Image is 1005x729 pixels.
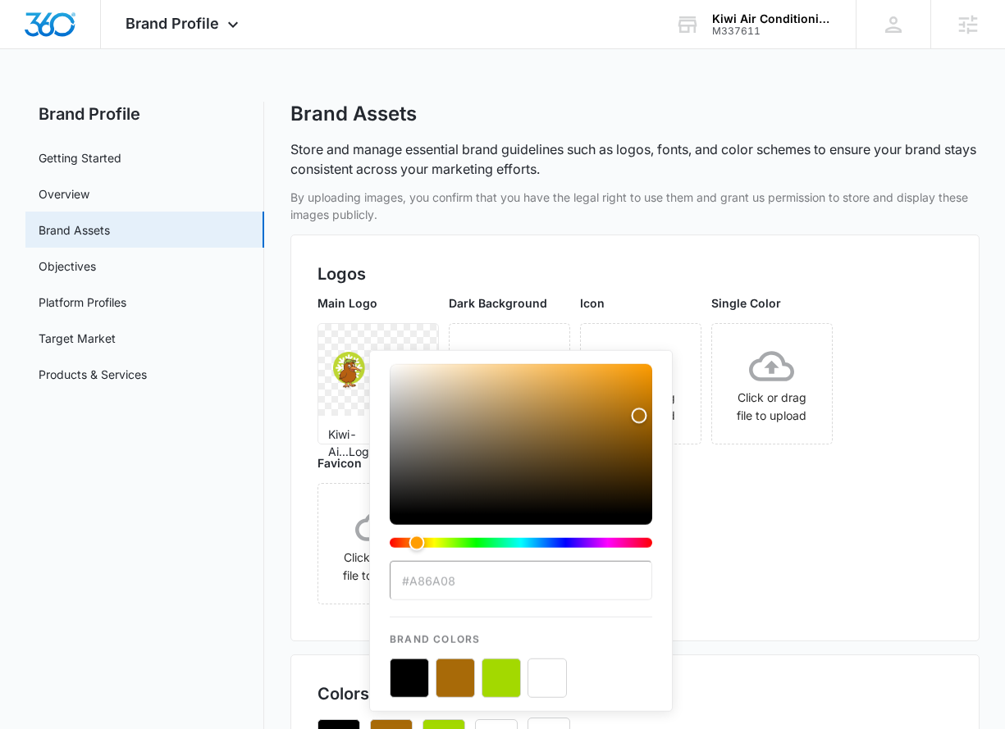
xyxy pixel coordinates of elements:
[290,139,980,179] p: Store and manage essential brand guidelines such as logos, fonts, and color schemes to ensure you...
[449,294,570,312] p: Dark Background
[711,294,833,312] p: Single Color
[712,344,832,425] div: Click or drag file to upload
[39,366,147,383] a: Products & Services
[39,221,110,239] a: Brand Assets
[390,617,652,647] p: Brand Colors
[39,149,121,166] a: Getting Started
[580,294,701,312] p: Icon
[328,426,428,460] p: Kiwi-Ai...Logo.png
[712,25,832,37] div: account id
[39,294,126,311] a: Platform Profiles
[126,15,219,32] span: Brand Profile
[390,561,652,600] input: color-picker-input
[39,257,96,275] a: Objectives
[318,503,438,585] div: Click or drag file to upload
[450,324,569,444] span: Click or drag file to upload
[712,324,832,444] span: Click or drag file to upload
[390,538,652,548] div: Hue
[290,102,417,126] h1: Brand Assets
[317,294,439,312] p: Main Logo
[25,102,264,126] h2: Brand Profile
[39,330,116,347] a: Target Market
[390,364,652,698] div: color-picker-container
[290,189,980,223] p: By uploading images, you confirm that you have the legal right to use them and grant us permissio...
[712,12,832,25] div: account name
[390,364,652,561] div: color-picker
[581,344,701,425] div: Click or drag file to upload
[318,484,438,604] span: Click or drag file to upload
[450,344,569,425] div: Click or drag file to upload
[317,681,369,706] h2: Colors
[390,364,652,515] div: Color
[39,185,89,203] a: Overview
[317,262,953,286] h2: Logos
[333,352,423,387] img: User uploaded logo
[317,454,439,472] p: Favicon
[581,324,701,444] span: Click or drag file to upload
